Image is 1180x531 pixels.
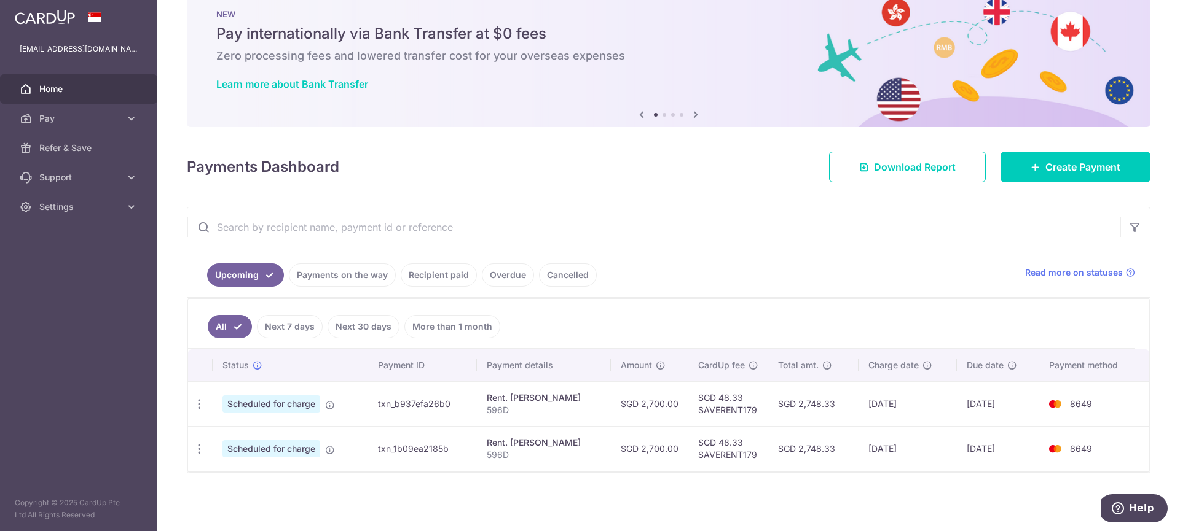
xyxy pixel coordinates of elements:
span: Due date [967,359,1004,371]
a: Next 30 days [328,315,399,338]
td: SGD 2,748.33 [768,426,859,471]
span: Pay [39,112,120,125]
p: NEW [216,9,1121,19]
a: Cancelled [539,263,597,287]
img: Bank Card [1043,397,1068,411]
th: Payment method [1039,349,1149,381]
a: Payments on the way [289,263,396,287]
a: Overdue [482,263,534,287]
a: Read more on statuses [1025,266,1135,279]
h5: Pay internationally via Bank Transfer at $0 fees [216,24,1121,44]
span: Charge date [868,359,919,371]
h4: Payments Dashboard [187,156,339,178]
a: Create Payment [1001,152,1150,182]
span: Scheduled for charge [222,395,320,413]
span: 8649 [1070,398,1092,409]
span: CardUp fee [698,359,745,371]
span: Home [39,83,120,95]
p: [EMAIL_ADDRESS][DOMAIN_NAME] [20,43,138,55]
td: [DATE] [859,426,957,471]
td: SGD 2,748.33 [768,381,859,426]
span: Create Payment [1045,160,1120,174]
td: [DATE] [859,381,957,426]
td: SGD 2,700.00 [611,381,688,426]
p: 596D [487,404,601,416]
span: Scheduled for charge [222,440,320,457]
td: SGD 48.33 SAVERENT179 [688,381,768,426]
span: Status [222,359,249,371]
th: Payment details [477,349,611,381]
td: [DATE] [957,426,1039,471]
td: SGD 2,700.00 [611,426,688,471]
a: More than 1 month [404,315,500,338]
span: Refer & Save [39,142,120,154]
td: [DATE] [957,381,1039,426]
div: Rent. [PERSON_NAME] [487,392,601,404]
span: Amount [621,359,652,371]
span: Settings [39,201,120,213]
iframe: Opens a widget where you can find more information [1101,494,1168,525]
p: 596D [487,449,601,461]
h6: Zero processing fees and lowered transfer cost for your overseas expenses [216,48,1121,63]
td: txn_1b09ea2185b [368,426,477,471]
img: CardUp [15,10,75,25]
span: 8649 [1070,443,1092,454]
th: Payment ID [368,349,477,381]
a: Learn more about Bank Transfer [216,78,368,90]
td: txn_b937efa26b0 [368,381,477,426]
td: SGD 48.33 SAVERENT179 [688,426,768,471]
span: Download Report [874,160,956,174]
input: Search by recipient name, payment id or reference [187,207,1120,247]
span: Read more on statuses [1025,266,1123,279]
a: Upcoming [207,263,284,287]
a: All [208,315,252,338]
img: Bank Card [1043,441,1068,456]
a: Recipient paid [401,263,477,287]
span: Total amt. [778,359,819,371]
div: Rent. [PERSON_NAME] [487,436,601,449]
span: Support [39,171,120,184]
a: Download Report [829,152,986,182]
a: Next 7 days [257,315,323,338]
